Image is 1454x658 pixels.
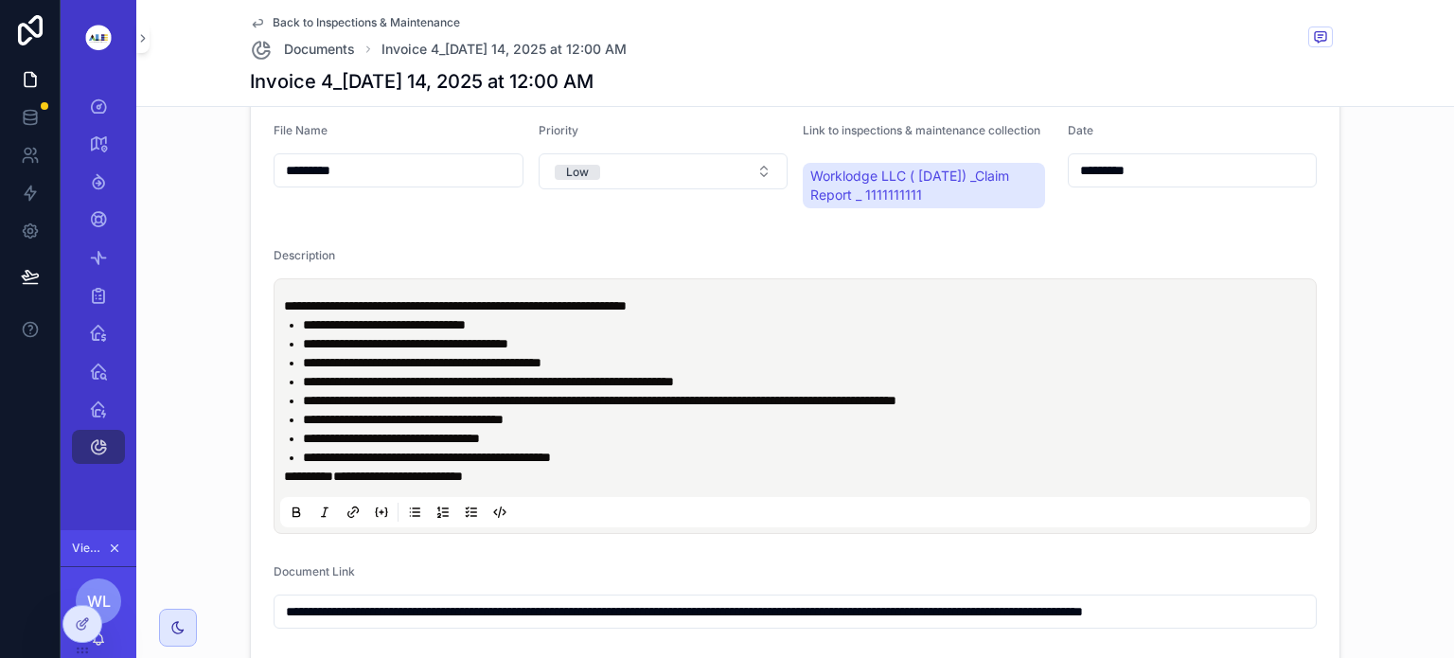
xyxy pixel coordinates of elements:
[250,68,594,95] h1: Invoice 4_[DATE] 14, 2025 at 12:00 AM
[810,167,1037,205] span: Worklodge LLC ( [DATE]) _Claim Report _ 1111111111
[539,153,789,189] button: Select Button
[273,15,460,30] span: Back to Inspections & Maintenance
[274,248,335,262] span: Description
[274,564,355,578] span: Document Link
[381,40,627,59] a: Invoice 4_[DATE] 14, 2025 at 12:00 AM
[284,40,355,59] span: Documents
[61,76,136,489] div: scrollable content
[72,25,125,52] img: App logo
[1068,123,1093,137] span: Date
[274,123,328,137] span: File Name
[72,541,104,556] span: Viewing as Worklodge
[566,165,589,180] div: Low
[539,123,578,137] span: Priority
[250,15,460,30] a: Back to Inspections & Maintenance
[87,590,111,613] span: WL
[803,123,1040,137] span: Link to inspections & maintenance collection
[250,38,355,61] a: Documents
[803,163,1045,208] a: Worklodge LLC ( [DATE]) _Claim Report _ 1111111111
